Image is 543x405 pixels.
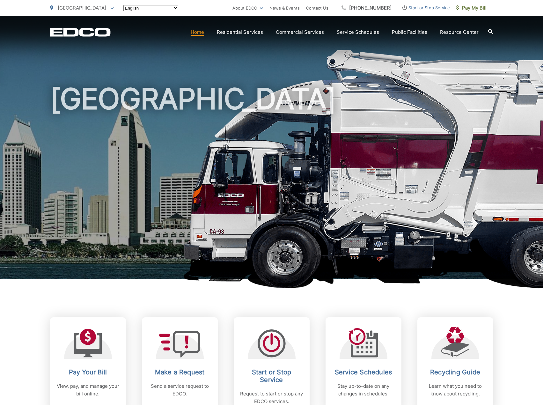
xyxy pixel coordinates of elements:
[306,4,328,12] a: Contact Us
[123,5,178,11] select: Select a language
[148,368,211,376] h2: Make a Request
[276,28,324,36] a: Commercial Services
[50,28,111,37] a: EDCD logo. Return to the homepage.
[58,5,106,11] span: [GEOGRAPHIC_DATA]
[56,382,120,398] p: View, pay, and manage your bill online.
[50,83,493,285] h1: [GEOGRAPHIC_DATA]
[440,28,479,36] a: Resource Center
[56,368,120,376] h2: Pay Your Bill
[332,368,395,376] h2: Service Schedules
[424,382,487,398] p: Learn what you need to know about recycling.
[232,4,263,12] a: About EDCO
[269,4,300,12] a: News & Events
[148,382,211,398] p: Send a service request to EDCO.
[456,4,487,12] span: Pay My Bill
[332,382,395,398] p: Stay up-to-date on any changes in schedules.
[337,28,379,36] a: Service Schedules
[217,28,263,36] a: Residential Services
[240,368,303,384] h2: Start or Stop Service
[392,28,427,36] a: Public Facilities
[424,368,487,376] h2: Recycling Guide
[191,28,204,36] a: Home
